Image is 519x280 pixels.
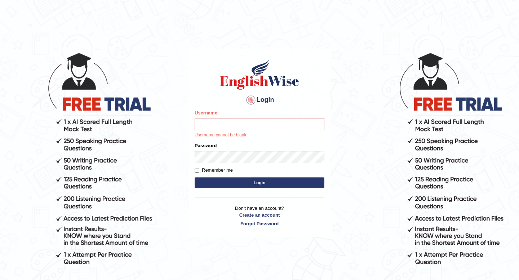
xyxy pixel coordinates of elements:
input: Remember me [195,168,199,173]
label: Password [195,142,217,149]
img: Logo of English Wise sign in for intelligent practice with AI [218,58,301,91]
h4: Login [195,94,324,106]
p: Don't have an account? [195,205,324,227]
p: Username cannot be blank. [195,132,324,139]
a: Create an account [195,212,324,218]
button: Login [195,177,324,188]
label: Remember me [195,167,233,174]
a: Forgot Password [195,220,324,227]
label: Username [195,109,217,116]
